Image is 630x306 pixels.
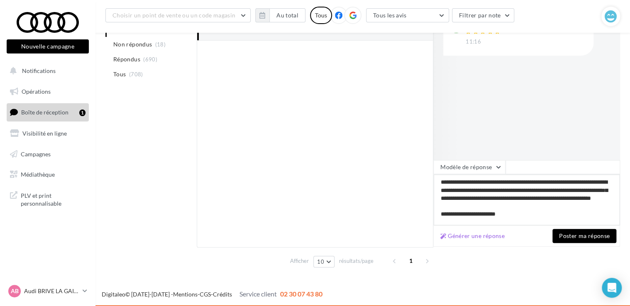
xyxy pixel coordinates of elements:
[113,70,126,78] span: Tous
[313,256,335,267] button: 10
[255,8,305,22] button: Au total
[22,88,51,95] span: Opérations
[21,190,85,208] span: PLV et print personnalisable
[79,109,85,116] div: 1
[22,130,67,137] span: Visibilité en ligne
[5,125,90,142] a: Visibilité en ligne
[280,290,322,298] span: 02 30 07 43 80
[113,55,140,63] span: Répondus
[602,278,622,298] div: Open Intercom Messenger
[466,38,481,46] span: 11:16
[317,258,324,265] span: 10
[437,231,508,241] button: Générer une réponse
[112,12,235,19] span: Choisir un point de vente ou un code magasin
[373,12,407,19] span: Tous les avis
[24,287,79,295] p: Audi BRIVE LA GAILLARDE
[433,160,505,174] button: Modèle de réponse
[143,56,157,63] span: (690)
[404,254,418,267] span: 1
[7,283,89,299] a: AB Audi BRIVE LA GAILLARDE
[5,62,87,80] button: Notifications
[310,7,332,24] div: Tous
[7,39,89,53] button: Nouvelle campagne
[452,8,515,22] button: Filtrer par note
[552,229,616,243] button: Poster ma réponse
[173,291,198,298] a: Mentions
[366,8,449,22] button: Tous les avis
[213,291,232,298] a: Crédits
[102,291,322,298] span: © [DATE]-[DATE] - - -
[5,166,90,183] a: Médiathèque
[11,287,19,295] span: AB
[21,109,68,116] span: Boîte de réception
[239,290,277,298] span: Service client
[129,71,143,78] span: (708)
[5,146,90,163] a: Campagnes
[22,67,56,74] span: Notifications
[155,41,166,48] span: (18)
[290,257,309,265] span: Afficher
[21,150,51,157] span: Campagnes
[200,291,211,298] a: CGS
[21,171,55,178] span: Médiathèque
[269,8,305,22] button: Au total
[339,257,374,265] span: résultats/page
[5,103,90,121] a: Boîte de réception1
[113,40,152,49] span: Non répondus
[5,187,90,211] a: PLV et print personnalisable
[105,8,251,22] button: Choisir un point de vente ou un code magasin
[5,83,90,100] a: Opérations
[102,291,125,298] a: Digitaleo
